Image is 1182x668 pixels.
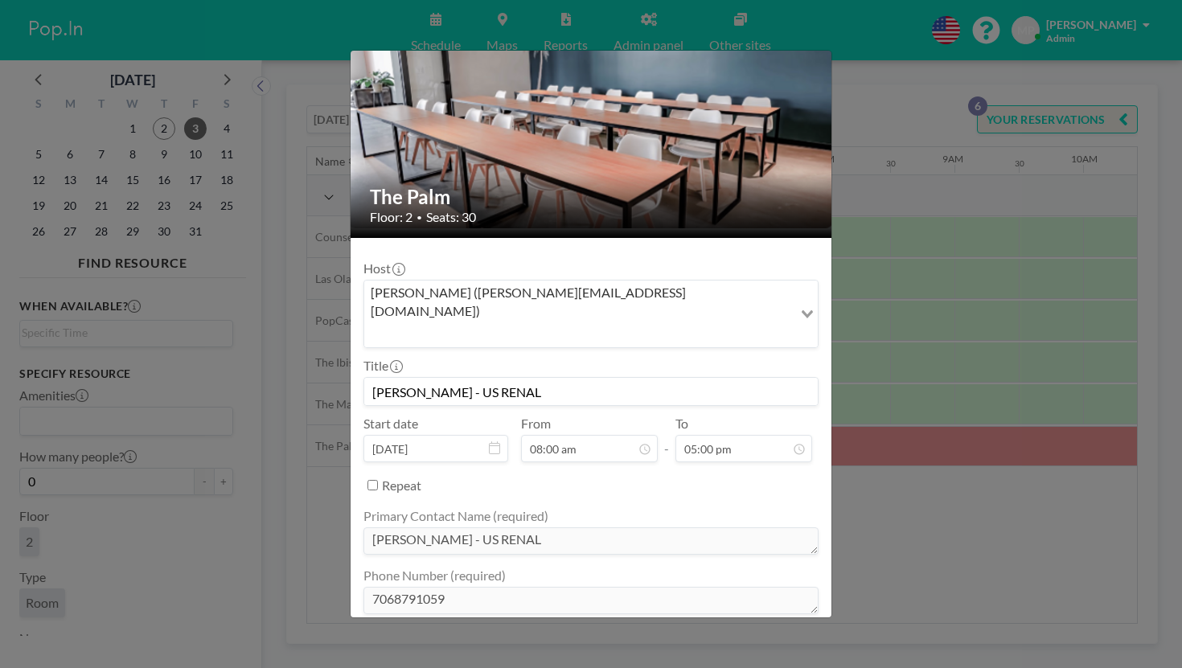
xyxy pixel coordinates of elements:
h2: The Palm [370,185,814,209]
span: Seats: 30 [426,209,476,225]
img: 537.png [351,10,833,229]
span: - [664,421,669,457]
label: To [675,416,688,432]
input: Search for option [366,323,791,344]
label: Phone Number (required) [363,568,506,584]
span: [PERSON_NAME] ([PERSON_NAME][EMAIL_ADDRESS][DOMAIN_NAME]) [367,284,790,320]
label: From [521,416,551,432]
div: Search for option [364,281,818,347]
span: Floor: 2 [370,209,412,225]
label: Repeat [382,477,421,494]
input: (No title) [364,378,818,405]
label: Title [363,358,401,374]
span: • [417,211,422,223]
label: Host [363,260,404,277]
label: Primary Contact Name (required) [363,508,548,524]
label: Start date [363,416,418,432]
